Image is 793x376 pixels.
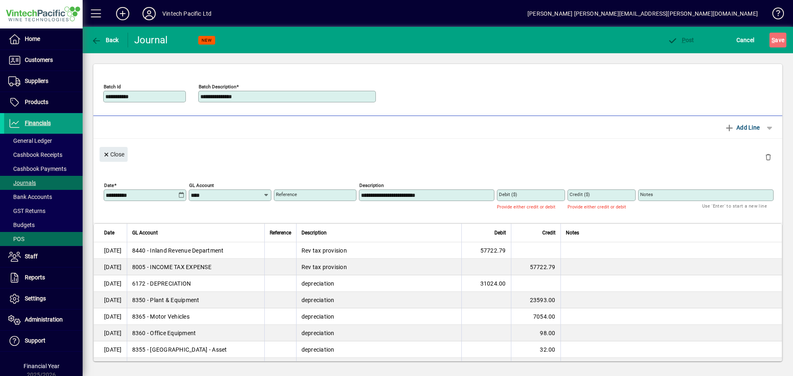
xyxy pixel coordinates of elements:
span: S [772,37,775,43]
span: 8440 - Inland Revenue Department [132,246,224,255]
td: [DATE] [94,259,127,275]
td: depreciation [296,341,461,358]
td: [DATE] [94,341,127,358]
mat-label: GL Account [189,182,214,188]
mat-label: Batch Description [199,84,236,90]
a: Administration [4,310,83,330]
a: Bank Accounts [4,190,83,204]
span: Budgets [8,222,35,228]
mat-label: Reference [276,192,297,197]
button: Save [769,33,786,47]
span: Notes [566,228,579,237]
span: Bank Accounts [8,194,52,200]
span: Support [25,337,45,344]
span: POS [8,236,24,242]
button: Profile [136,6,162,21]
mat-label: Notes [640,192,653,197]
td: [DATE] [94,242,127,259]
span: NEW [202,38,212,43]
span: General Ledger [8,137,52,144]
span: Home [25,35,40,42]
span: Administration [25,316,63,323]
button: Add [109,6,136,21]
div: Vintech Pacific Ltd [162,7,211,20]
td: 31024.00 [461,275,511,292]
td: depreciation [296,292,461,308]
button: Back [89,33,121,47]
div: Journal [134,33,169,47]
td: Rev tax provision [296,259,461,275]
span: 6172 - DEPRECIATION [132,279,191,288]
a: General Ledger [4,134,83,148]
span: Cashbook Payments [8,166,66,172]
td: [DATE] [94,308,127,325]
td: 57722.79 [511,259,560,275]
a: Customers [4,50,83,71]
span: Date [104,228,114,237]
a: Cashbook Payments [4,162,83,176]
a: Home [4,29,83,50]
span: Journals [8,180,36,186]
td: [DATE] [94,275,127,292]
button: Post [665,33,696,47]
td: Rev tax provision [296,242,461,259]
span: 8350 - Plant & Equipment [132,296,199,304]
span: Financials [25,120,51,126]
td: depreciation [296,275,461,292]
span: 8355 - [GEOGRAPHIC_DATA] - Asset [132,345,227,354]
span: GL Account [132,228,158,237]
button: Delete [758,147,778,167]
td: 40.00 [511,358,560,374]
app-page-header-button: Close [97,150,130,158]
a: Knowledge Base [766,2,783,28]
td: depreciation [296,358,461,374]
a: POS [4,232,83,246]
a: Budgets [4,218,83,232]
span: Staff [25,253,38,260]
mat-hint: Use 'Enter' to start a new line [702,201,767,210]
a: Cashbook Receipts [4,148,83,162]
mat-label: Debit ($) [499,192,517,197]
a: Settings [4,289,83,309]
div: [PERSON_NAME] [PERSON_NAME][EMAIL_ADDRESS][PERSON_NAME][DOMAIN_NAME] [527,7,758,20]
td: 57722.79 [461,242,511,259]
a: Suppliers [4,71,83,92]
a: Staff [4,246,83,267]
span: Close [103,148,124,161]
span: Cancel [736,33,755,47]
span: Products [25,99,48,105]
span: 8365 - Motor Vehicles [132,312,190,321]
mat-label: Date [104,182,114,188]
mat-label: Batch Id [104,84,121,90]
td: [DATE] [94,292,127,308]
td: 23593.00 [511,292,560,308]
a: Journals [4,176,83,190]
app-page-header-button: Back [83,33,128,47]
span: Suppliers [25,78,48,84]
mat-label: Credit ($) [570,192,590,197]
span: ave [772,33,784,47]
td: depreciation [296,308,461,325]
td: [DATE] [94,358,127,374]
span: Cashbook Receipts [8,151,62,158]
td: 7054.00 [511,308,560,325]
td: depreciation [296,325,461,341]
td: [DATE] [94,325,127,341]
span: Financial Year [24,363,59,369]
a: GST Returns [4,204,83,218]
app-page-header-button: Delete [758,153,778,161]
span: Back [91,37,119,43]
span: ost [667,37,694,43]
a: Support [4,331,83,351]
td: 98.00 [511,325,560,341]
span: Settings [25,295,46,302]
span: Credit [542,228,556,237]
span: 8360 - Office Equipment [132,329,196,337]
span: 8005 - INCOME TAX EXPENSE [132,263,211,271]
span: GST Returns [8,208,45,214]
span: Debit [494,228,506,237]
span: P [682,37,686,43]
span: Reports [25,274,45,281]
a: Reports [4,267,83,288]
span: Customers [25,57,53,63]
